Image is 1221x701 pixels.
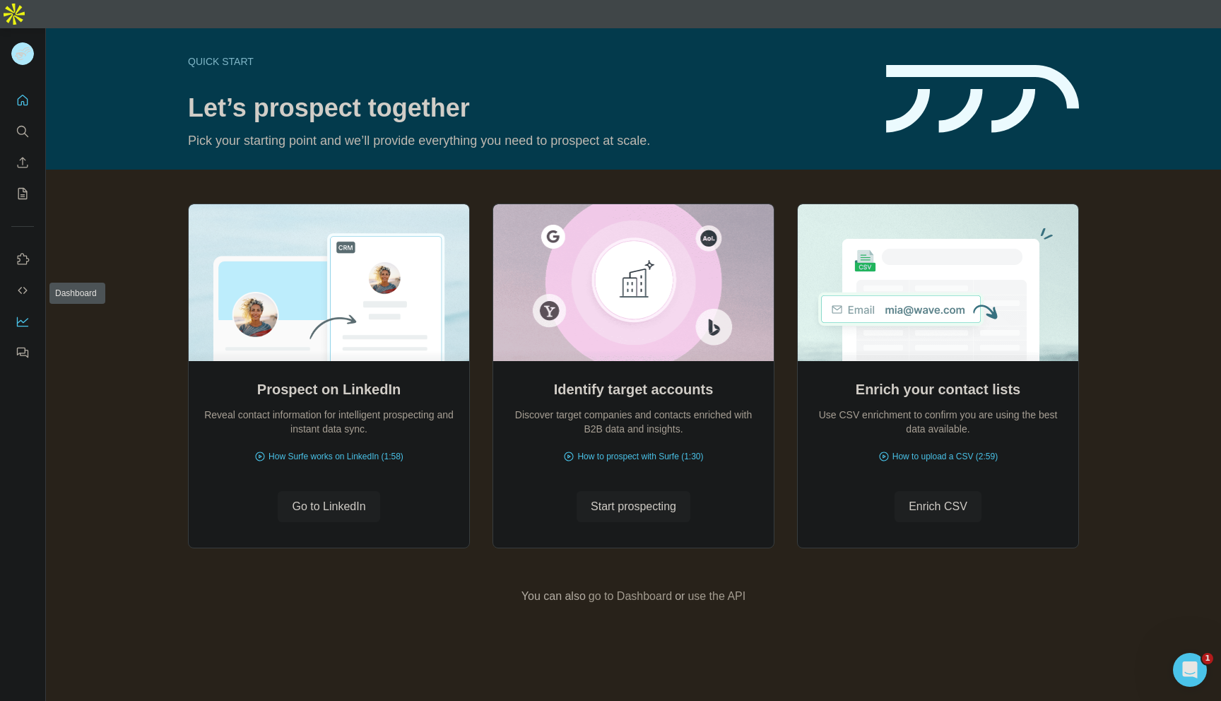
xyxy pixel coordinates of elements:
h2: Identify target accounts [554,379,714,399]
button: go to Dashboard [589,588,672,605]
p: Use CSV enrichment to confirm you are using the best data available. [812,408,1064,436]
span: Go to LinkedIn [292,498,365,515]
img: Identify target accounts [492,204,774,361]
img: banner [886,65,1079,134]
button: Quick start [11,88,34,113]
span: Enrich CSV [909,498,967,515]
button: Enrich CSV [11,150,34,175]
div: Quick start [188,54,869,69]
img: Enrich your contact lists [797,204,1079,361]
button: use the API [688,588,745,605]
button: My lists [11,181,34,206]
span: or [675,588,685,605]
span: How Surfe works on LinkedIn (1:58) [269,450,403,463]
iframe: Intercom live chat [1173,653,1207,687]
button: Start prospecting [577,491,690,522]
span: You can also [521,588,586,605]
span: How to prospect with Surfe (1:30) [577,450,703,463]
h2: Enrich your contact lists [856,379,1020,399]
h2: Prospect on LinkedIn [257,379,401,399]
span: Start prospecting [591,498,676,515]
span: How to upload a CSV (2:59) [892,450,998,463]
button: Dashboard [11,309,34,334]
button: Use Surfe API [11,278,34,303]
p: Reveal contact information for intelligent prospecting and instant data sync. [203,408,455,436]
h1: Let’s prospect together [188,94,869,122]
span: 1 [1202,653,1213,664]
button: Feedback [11,340,34,365]
button: Use Surfe on LinkedIn [11,247,34,272]
button: Search [11,119,34,144]
img: Prospect on LinkedIn [188,204,470,361]
p: Discover target companies and contacts enriched with B2B data and insights. [507,408,760,436]
p: Pick your starting point and we’ll provide everything you need to prospect at scale. [188,131,869,151]
button: Go to LinkedIn [278,491,379,522]
button: Enrich CSV [895,491,981,522]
